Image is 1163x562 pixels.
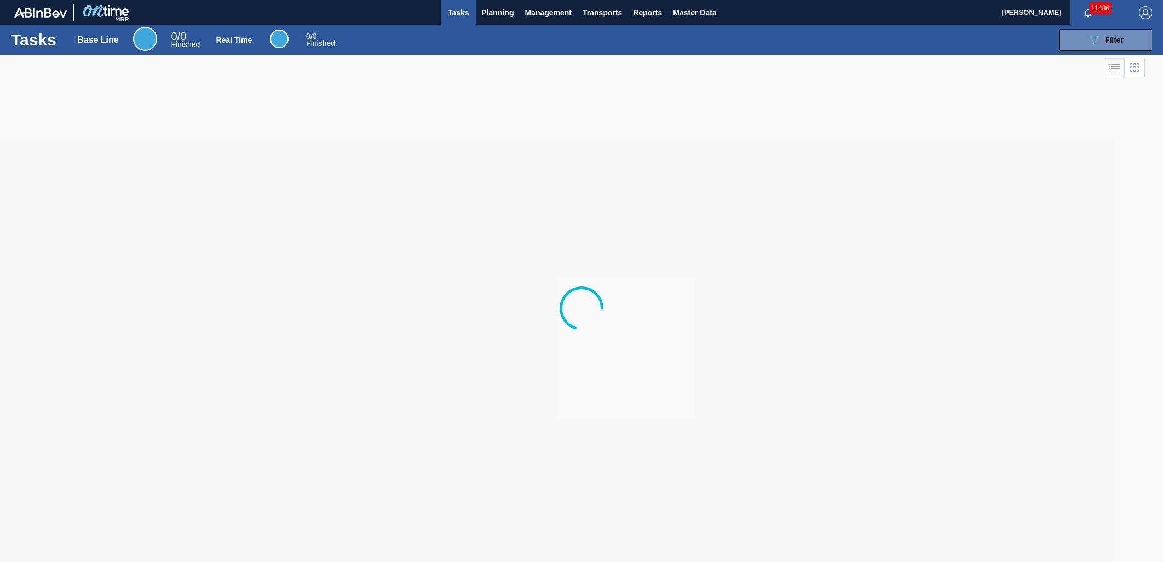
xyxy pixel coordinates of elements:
h1: Tasks [11,33,61,46]
span: Transports [583,6,622,19]
span: Finished [171,40,200,49]
img: Logout [1139,6,1152,19]
span: Tasks [446,6,470,19]
button: Notifications [1070,5,1106,20]
span: Master Data [673,6,716,19]
div: Real Time [306,33,335,47]
img: TNhmsLtSVTkK8tSr43FrP2fwEKptu5GPRR3wAAAABJRU5ErkJggg== [14,8,67,18]
span: 0 [171,30,177,42]
div: Base Line [77,35,119,45]
span: / 0 [306,32,316,41]
div: Base Line [133,27,157,51]
span: Finished [306,39,335,48]
span: / 0 [171,30,186,42]
span: Management [525,6,572,19]
div: Real Time [270,30,289,48]
div: Real Time [216,36,252,44]
span: Reports [633,6,662,19]
span: Planning [481,6,514,19]
span: Filter [1105,36,1124,44]
span: 0 [306,32,310,41]
span: 11486 [1089,2,1112,14]
div: Base Line [171,32,200,48]
button: Filter [1059,29,1152,51]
